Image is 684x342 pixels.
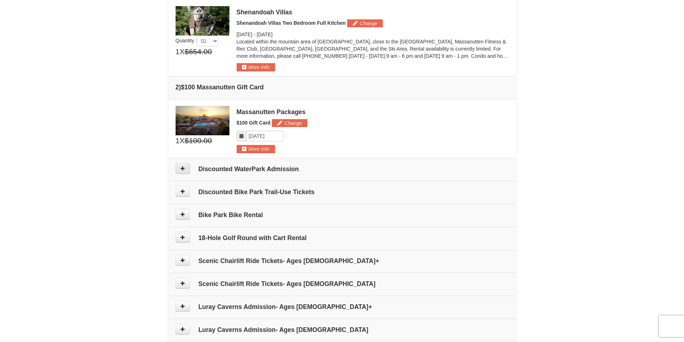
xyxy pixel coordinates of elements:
span: [DATE] [237,32,252,37]
img: 19219019-2-e70bf45f.jpg [176,6,229,36]
p: Located within the mountain area of [GEOGRAPHIC_DATA], close to the [GEOGRAPHIC_DATA], Massanutte... [237,38,509,60]
h4: 2 $100 Massanutten Gift Card [176,84,509,91]
h4: Discounted WaterPark Admission [176,165,509,173]
button: More Info [237,63,275,71]
img: 6619879-1.jpg [176,106,229,135]
span: Quantity : [176,38,219,43]
span: 1 [176,46,180,57]
span: X [180,46,185,57]
h4: Scenic Chairlift Ride Tickets- Ages [DEMOGRAPHIC_DATA] [176,280,509,287]
h4: Scenic Chairlift Ride Tickets- Ages [DEMOGRAPHIC_DATA]+ [176,257,509,264]
h4: 18-Hole Golf Round with Cart Rental [176,234,509,242]
span: X [180,135,185,146]
span: $100 Gift Card [237,120,271,126]
span: Shenandoah Villas Two Bedroom Full Kitchen [237,20,346,26]
span: [DATE] [257,32,273,37]
h4: Bike Park Bike Rental [176,211,509,219]
button: Change [347,19,383,27]
span: $654.00 [185,46,212,57]
span: $100.00 [185,135,212,146]
button: More Info [237,145,275,153]
span: ) [179,84,181,91]
span: 1 [176,135,180,146]
h4: Luray Caverns Admission- Ages [DEMOGRAPHIC_DATA] [176,326,509,333]
div: Shenandoah Villas [237,9,509,16]
h4: Discounted Bike Park Trail-Use Tickets [176,188,509,196]
span: - [253,32,255,37]
button: Change [272,119,307,127]
h4: Luray Caverns Admission- Ages [DEMOGRAPHIC_DATA]+ [176,303,509,310]
div: Massanutten Packages [237,108,509,116]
